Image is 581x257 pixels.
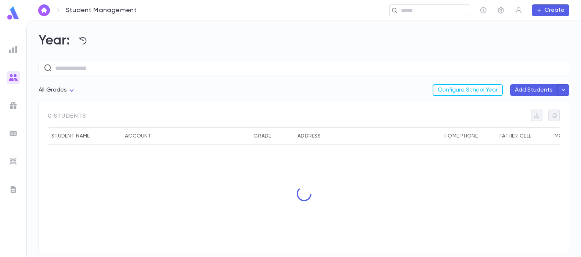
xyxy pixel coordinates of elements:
[294,127,441,145] div: Address
[66,6,137,14] p: Student Management
[121,127,250,145] div: Account
[9,45,18,54] img: reports_grey.c525e4749d1bce6a11f5fe2a8de1b229.svg
[48,110,86,127] span: 0 students
[40,7,48,13] img: home_white.a664292cf8c1dea59945f0da9f25487c.svg
[9,185,18,194] img: letters_grey.7941b92b52307dd3b8a917253454ce1c.svg
[39,87,67,93] span: All Grades
[253,127,271,145] div: Grade
[250,127,294,145] div: Grade
[510,84,557,96] button: Add Students
[39,83,76,97] div: All Grades
[9,101,18,110] img: campaigns_grey.99e729a5f7ee94e3726e6486bddda8f1.svg
[496,127,551,145] div: Father Cell
[532,4,569,16] button: Create
[6,6,21,20] img: logo
[433,84,503,96] button: Configure School Year
[125,127,151,145] div: Account
[39,33,569,49] h2: Year:
[441,127,496,145] div: Home Phone
[297,127,321,145] div: Address
[51,127,90,145] div: Student Name
[48,127,121,145] div: Student Name
[499,127,531,145] div: Father Cell
[9,129,18,138] img: batches_grey.339ca447c9d9533ef1741baa751efc33.svg
[444,127,478,145] div: Home Phone
[9,73,18,82] img: students_gradient.3b4df2a2b995ef5086a14d9e1675a5ee.svg
[9,157,18,166] img: imports_grey.530a8a0e642e233f2baf0ef88e8c9fcb.svg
